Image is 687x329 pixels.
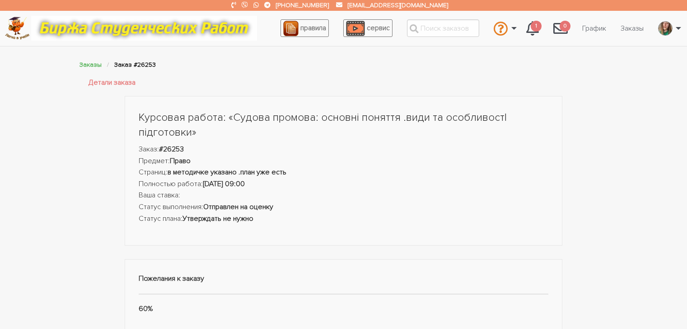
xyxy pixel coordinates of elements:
[659,21,672,36] img: %D0%BA%D0%B0.jpg
[139,110,549,140] h1: Курсовая работа: «Судова промова: основні поняття .види та особливостІ підготовки»
[139,213,549,225] li: Статус плана:
[276,1,329,9] a: [PHONE_NUMBER]
[283,21,299,36] img: agreement_icon-feca34a61ba7f3d1581b08bc946b2ec1ccb426f67415f344566775c155b7f62c.png
[114,59,156,70] li: Заказ #26253
[519,16,546,41] a: 1
[79,61,102,69] a: Заказы
[546,16,575,41] a: 0
[139,201,549,213] li: Статус выполнения:
[139,274,204,283] strong: Пожелания к заказу
[139,167,549,178] li: Страниц:
[407,19,479,37] input: Поиск заказов
[346,21,365,36] img: play_icon-49f7f135c9dc9a03216cfdbccbe1e3994649169d890fb554cedf0eac35a01ba8.png
[531,21,542,32] span: 1
[89,77,136,89] a: Детали заказа
[575,20,613,37] a: График
[139,190,549,201] li: Ваша ставка:
[5,17,30,40] img: logo-c4363faeb99b52c628a42810ed6dfb4293a56d4e4775eb116515dfe7f33672af.png
[348,1,448,9] a: [EMAIL_ADDRESS][DOMAIN_NAME]
[300,23,326,32] span: правила
[168,168,286,177] strong: в методичке указано .план уже есть
[367,23,390,32] span: сервис
[170,156,191,165] strong: Право
[182,214,253,223] strong: Утверждать не нужно
[139,144,549,155] li: Заказ:
[31,16,257,41] img: motto-12e01f5a76059d5f6a28199ef077b1f78e012cfde436ab5cf1d4517935686d32.gif
[203,179,245,188] strong: [DATE] 09:00
[159,145,184,154] strong: #26253
[203,202,273,211] strong: Отправлен на оценку
[139,155,549,167] li: Предмет:
[343,19,393,37] a: сервис
[560,21,570,32] span: 0
[613,20,651,37] a: Заказы
[139,178,549,190] li: Полностью работа:
[280,19,329,37] a: правила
